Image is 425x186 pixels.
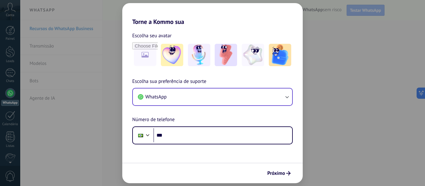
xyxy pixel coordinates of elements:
[215,44,237,66] img: -3.jpeg
[135,129,147,142] div: Brazil: + 55
[267,171,285,175] span: Próximo
[145,94,167,100] span: WhatsApp
[264,168,293,179] button: Próximo
[133,88,292,105] button: WhatsApp
[188,44,210,66] img: -2.jpeg
[132,78,206,86] span: Escolha sua preferência de suporte
[269,44,291,66] img: -5.jpeg
[161,44,183,66] img: -1.jpeg
[132,116,175,124] span: Número de telefone
[132,32,172,40] span: Escolha seu avatar
[122,3,303,25] h2: Torne a Kommo sua
[242,44,264,66] img: -4.jpeg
